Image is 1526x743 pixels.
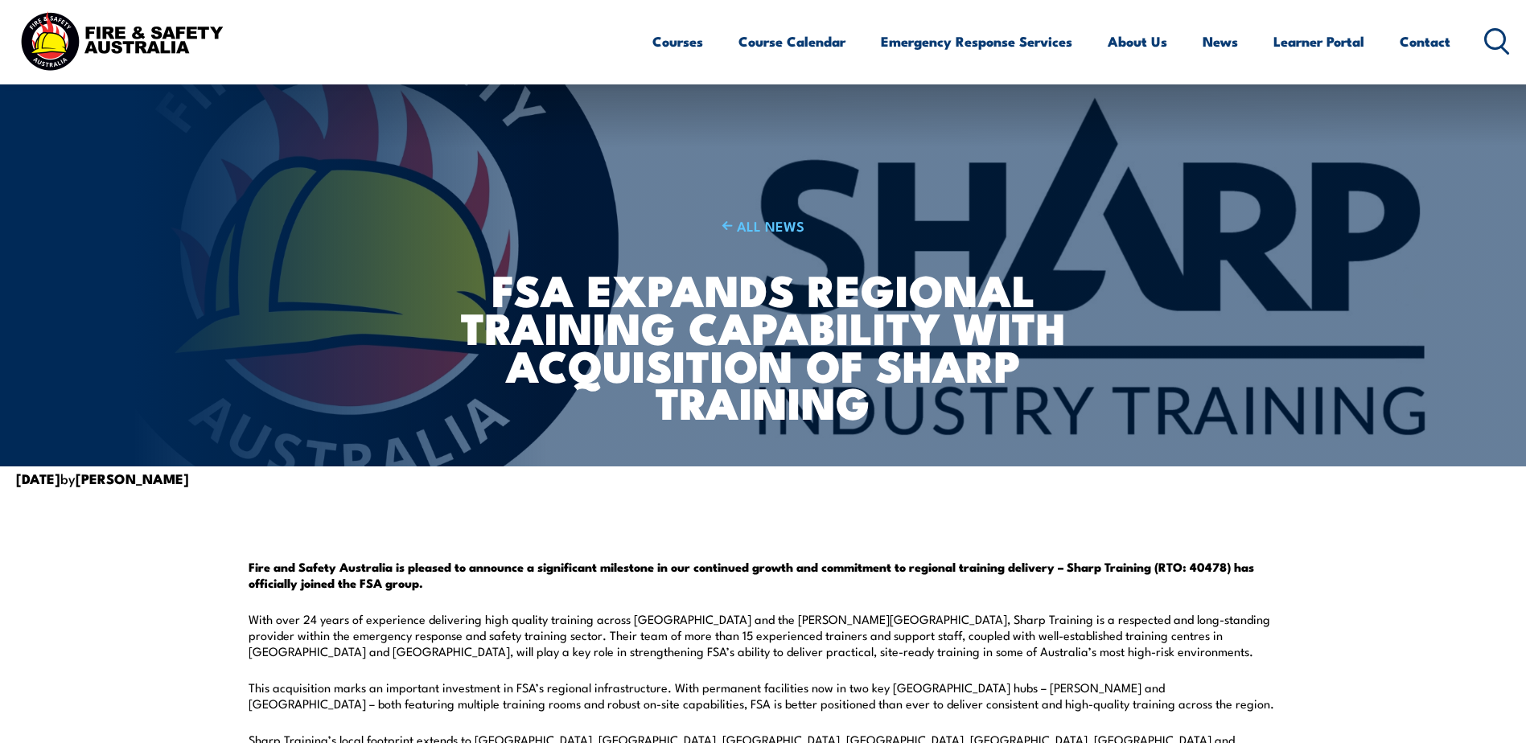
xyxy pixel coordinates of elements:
a: Courses [652,20,703,63]
a: ALL NEWS [446,216,1080,235]
a: Learner Portal [1273,20,1364,63]
strong: [PERSON_NAME] [76,468,189,489]
strong: [DATE] [16,468,60,489]
a: Emergency Response Services [881,20,1072,63]
a: News [1203,20,1238,63]
strong: Fire and Safety Australia is pleased to announce a significant milestone in our continued growth ... [249,557,1254,592]
a: Course Calendar [738,20,845,63]
a: About Us [1108,20,1167,63]
a: Contact [1400,20,1450,63]
span: by [16,468,189,488]
p: This acquisition marks an important investment in FSA’s regional infrastructure. With permanent f... [249,679,1278,712]
h1: FSA Expands Regional Training Capability with Acquisition of Sharp Training [446,270,1080,421]
p: With over 24 years of experience delivering high quality training across [GEOGRAPHIC_DATA] and th... [249,611,1278,659]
